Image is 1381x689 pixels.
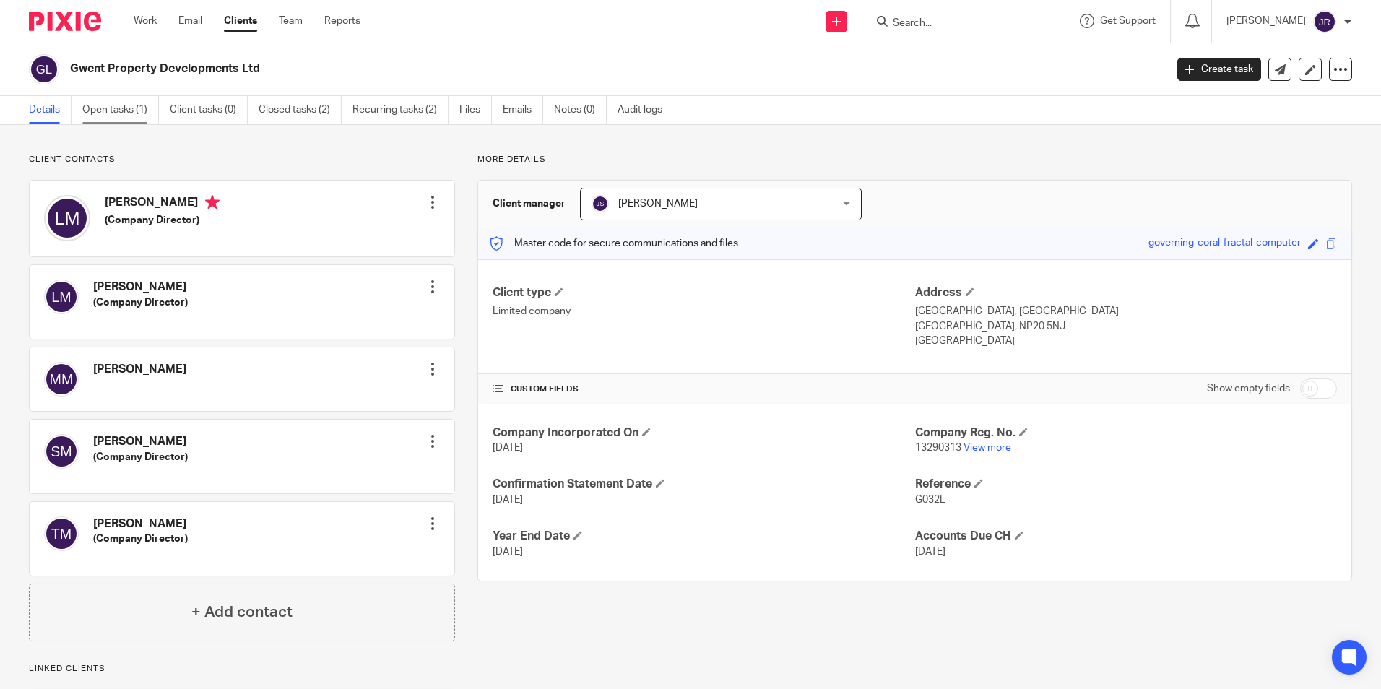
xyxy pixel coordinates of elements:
[1226,14,1306,28] p: [PERSON_NAME]
[93,532,188,546] h5: (Company Director)
[493,304,914,318] p: Limited company
[493,529,914,544] h4: Year End Date
[477,154,1352,165] p: More details
[592,195,609,212] img: svg%3E
[205,195,220,209] i: Primary
[489,236,738,251] p: Master code for secure communications and files
[93,434,188,449] h4: [PERSON_NAME]
[29,96,72,124] a: Details
[915,477,1337,492] h4: Reference
[44,195,90,241] img: svg%3E
[224,14,257,28] a: Clients
[503,96,543,124] a: Emails
[29,663,455,675] p: Linked clients
[1207,381,1290,396] label: Show empty fields
[493,495,523,505] span: [DATE]
[44,516,79,551] img: svg%3E
[459,96,492,124] a: Files
[170,96,248,124] a: Client tasks (0)
[1313,10,1336,33] img: svg%3E
[493,425,914,441] h4: Company Incorporated On
[493,196,566,211] h3: Client manager
[964,443,1011,453] a: View more
[70,61,938,77] h2: Gwent Property Developments Ltd
[134,14,157,28] a: Work
[493,477,914,492] h4: Confirmation Statement Date
[915,547,945,557] span: [DATE]
[915,334,1337,348] p: [GEOGRAPHIC_DATA]
[178,14,202,28] a: Email
[93,450,188,464] h5: (Company Director)
[93,362,186,377] h4: [PERSON_NAME]
[618,96,673,124] a: Audit logs
[915,495,945,505] span: G032L
[915,443,961,453] span: 13290313
[1177,58,1261,81] a: Create task
[493,443,523,453] span: [DATE]
[493,547,523,557] span: [DATE]
[554,96,607,124] a: Notes (0)
[324,14,360,28] a: Reports
[29,12,101,31] img: Pixie
[352,96,449,124] a: Recurring tasks (2)
[44,362,79,396] img: svg%3E
[915,304,1337,318] p: [GEOGRAPHIC_DATA], [GEOGRAPHIC_DATA]
[191,601,293,623] h4: + Add contact
[44,279,79,314] img: svg%3E
[29,54,59,84] img: svg%3E
[105,195,220,213] h4: [PERSON_NAME]
[493,285,914,300] h4: Client type
[915,319,1337,334] p: [GEOGRAPHIC_DATA], NP20 5NJ
[29,154,455,165] p: Client contacts
[105,213,220,227] h5: (Company Director)
[618,199,698,209] span: [PERSON_NAME]
[891,17,1021,30] input: Search
[915,425,1337,441] h4: Company Reg. No.
[93,295,188,310] h5: (Company Director)
[915,529,1337,544] h4: Accounts Due CH
[93,516,188,532] h4: [PERSON_NAME]
[493,383,914,395] h4: CUSTOM FIELDS
[1100,16,1156,26] span: Get Support
[82,96,159,124] a: Open tasks (1)
[279,14,303,28] a: Team
[1148,235,1301,252] div: governing-coral-fractal-computer
[915,285,1337,300] h4: Address
[259,96,342,124] a: Closed tasks (2)
[44,434,79,469] img: svg%3E
[93,279,188,295] h4: [PERSON_NAME]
